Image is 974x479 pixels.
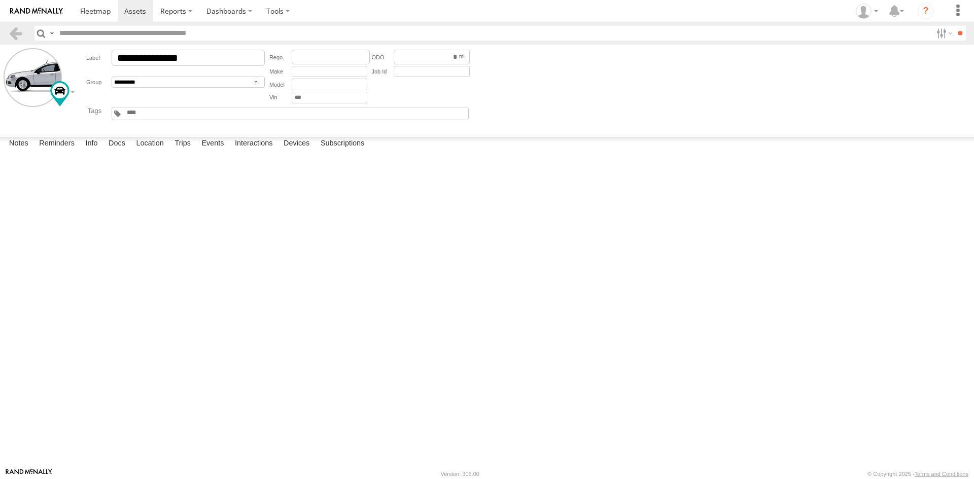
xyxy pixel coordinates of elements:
div: © Copyright 2025 - [867,471,968,477]
label: Info [80,137,102,151]
label: Docs [103,137,130,151]
label: Location [131,137,169,151]
label: Trips [169,137,196,151]
label: Search Query [48,26,56,41]
label: Notes [4,137,33,151]
label: Devices [279,137,315,151]
label: Subscriptions [316,137,370,151]
div: Change Map Icon [50,81,69,106]
label: Interactions [230,137,278,151]
div: Version: 306.00 [441,471,479,477]
label: Search Filter Options [932,26,954,41]
label: Events [196,137,229,151]
i: ? [918,3,934,19]
a: Back to previous Page [8,26,23,41]
a: Visit our Website [6,469,52,479]
label: Reminders [34,137,80,151]
a: Terms and Conditions [915,471,968,477]
img: rand-logo.svg [10,8,63,15]
div: Stephanie Tidaback [852,4,882,19]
